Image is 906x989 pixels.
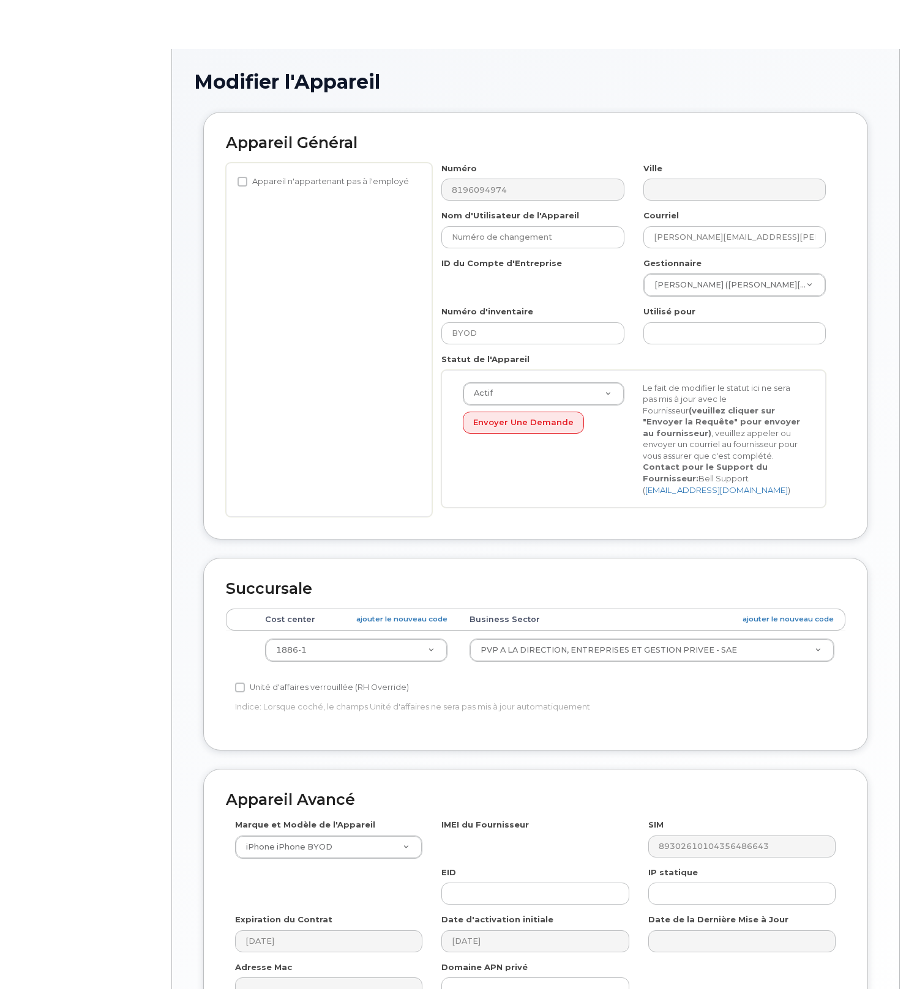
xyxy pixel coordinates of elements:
[743,614,834,624] a: ajouter le nouveau code
[236,836,422,858] a: iPhone iPhone BYOD
[643,462,768,483] strong: Contact pour le Support du Fournisseur:
[235,683,245,692] input: Unité d'affaires verrouillée (RH Override)
[643,163,662,174] label: Ville
[226,580,845,598] h2: Succursale
[235,914,332,925] label: Expiration du Contrat
[194,71,877,92] h1: Modifier l'Appareil
[441,819,529,831] label: IMEI du Fournisseur
[648,914,788,925] label: Date de la Dernière Mise à Jour
[643,306,695,317] label: Utilisé pour
[226,791,845,809] h2: Appareil Avancé
[647,280,806,291] span: [PERSON_NAME] ([PERSON_NAME][EMAIL_ADDRESS][PERSON_NAME][DOMAIN_NAME])
[441,210,579,221] label: Nom d'Utilisateur de l'Appareil
[648,819,664,831] label: SIM
[645,485,788,495] a: [EMAIL_ADDRESS][DOMAIN_NAME]
[254,609,459,631] th: Cost center
[648,867,698,878] label: IP statique
[276,645,307,654] span: 1886-1
[235,701,629,713] p: Indice: Lorsque coché, le champs Unité d'affaires ne sera pas mis à jour automatiquement
[463,412,584,434] button: Envoyer une Demande
[356,614,447,624] a: ajouter le nouveau code
[441,163,477,174] label: Numéro
[644,274,825,296] a: [PERSON_NAME] ([PERSON_NAME][EMAIL_ADDRESS][PERSON_NAME][DOMAIN_NAME])
[470,639,834,661] a: PVP A LA DIRECTION, ENTREPRISES ET GESTION PRIVEE - SAE
[441,257,562,269] label: ID du Compte d'Entreprise
[643,257,702,269] label: Gestionnaire
[463,383,624,405] a: Actif
[441,354,530,365] label: Statut de l'Appareil
[238,174,409,189] label: Appareil n'appartenant pas à l'employé
[239,842,332,853] span: iPhone iPhone BYOD
[226,135,845,152] h2: Appareil Général
[441,306,533,317] label: Numéro d'inventaire
[466,388,493,399] span: Actif
[441,961,528,973] label: Domaine APN privé
[634,382,814,496] div: Le fait de modifier le statut ici ne sera pas mis à jour avec le Fournisseur , veuillez appeler o...
[441,867,456,878] label: EID
[441,914,553,925] label: Date d'activation initiale
[643,406,800,438] strong: (veuillez cliquer sur "Envoyer la Requête" pour envoyer au fournisseur)
[643,210,679,221] label: Courriel
[481,645,737,654] span: PVP A LA DIRECTION, ENTREPRISES ET GESTION PRIVEE - SAE
[266,639,447,661] a: 1886-1
[459,609,845,631] th: Business Sector
[235,680,409,695] label: Unité d'affaires verrouillée (RH Override)
[238,177,247,187] input: Appareil n'appartenant pas à l'employé
[235,961,292,973] label: Adresse Mac
[235,819,375,831] label: Marque et Modèle de l'Appareil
